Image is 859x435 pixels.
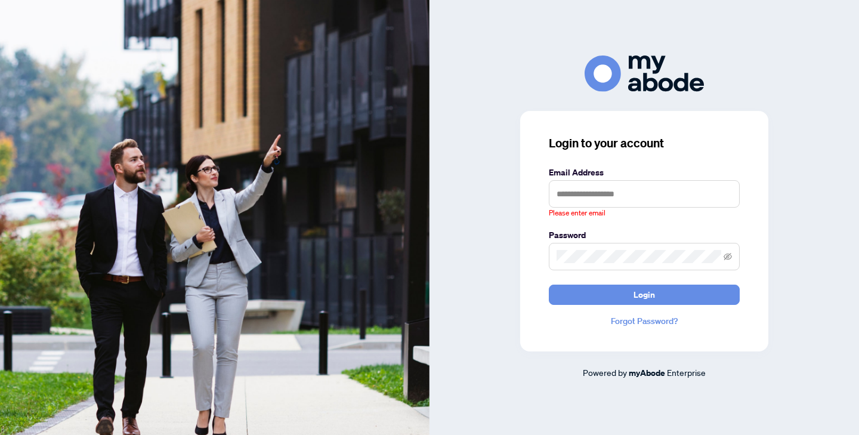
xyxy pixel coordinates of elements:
[549,314,740,328] a: Forgot Password?
[549,208,605,219] span: Please enter email
[549,229,740,242] label: Password
[549,135,740,152] h3: Login to your account
[549,285,740,305] button: Login
[585,55,704,92] img: ma-logo
[634,285,655,304] span: Login
[583,367,627,378] span: Powered by
[549,166,740,179] label: Email Address
[629,366,665,380] a: myAbode
[724,252,732,261] span: eye-invisible
[667,367,706,378] span: Enterprise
